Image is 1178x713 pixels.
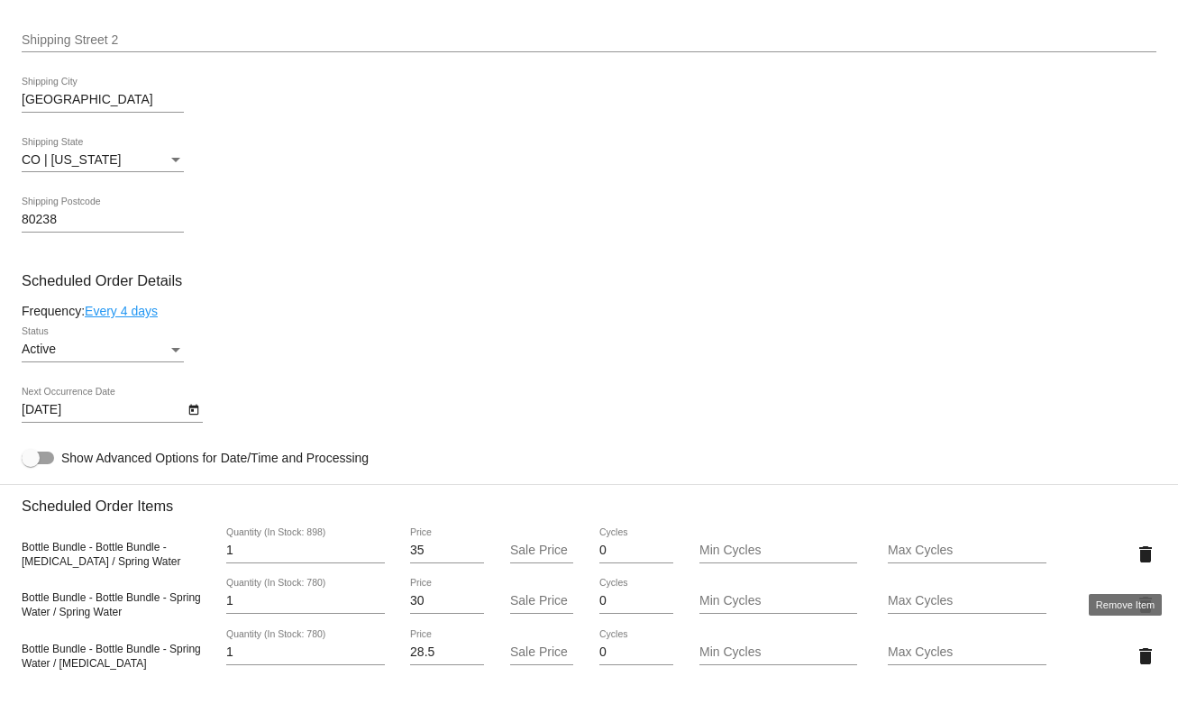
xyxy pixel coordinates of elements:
input: Price [410,645,484,660]
input: Min Cycles [699,645,858,660]
div: Frequency: [22,304,1156,318]
mat-select: Shipping State [22,153,184,168]
input: Min Cycles [699,544,858,558]
input: Shipping Street 2 [22,33,1156,48]
mat-select: Status [22,343,184,357]
input: Quantity (In Stock: 898) [226,544,385,558]
input: Min Cycles [699,594,858,608]
a: Every 4 days [85,304,158,318]
span: Active [22,342,56,356]
span: Bottle Bundle - Bottle Bundle - Spring Water / Spring Water [22,591,201,618]
input: Sale Price [510,645,574,660]
h3: Scheduled Order Details [22,272,1156,289]
span: CO | [US_STATE] [22,152,121,167]
input: Quantity (In Stock: 780) [226,594,385,608]
input: Max Cycles [888,544,1046,558]
input: Cycles [599,594,673,608]
input: Shipping City [22,93,184,107]
input: Cycles [599,544,673,558]
button: Open calendar [184,399,203,418]
span: Bottle Bundle - Bottle Bundle - [MEDICAL_DATA] / Spring Water [22,541,181,568]
span: Show Advanced Options for Date/Time and Processing [61,449,369,467]
mat-icon: delete [1135,645,1156,667]
input: Sale Price [510,594,574,608]
input: Price [410,594,484,608]
h3: Scheduled Order Items [22,484,1156,515]
input: Max Cycles [888,594,1046,608]
input: Price [410,544,484,558]
input: Cycles [599,645,673,660]
mat-icon: delete [1135,544,1156,565]
input: Sale Price [510,544,574,558]
mat-icon: delete [1135,594,1156,616]
span: Bottle Bundle - Bottle Bundle - Spring Water / [MEDICAL_DATA] [22,643,201,670]
input: Next Occurrence Date [22,403,184,417]
input: Quantity (In Stock: 780) [226,645,385,660]
input: Max Cycles [888,645,1046,660]
input: Shipping Postcode [22,213,184,227]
